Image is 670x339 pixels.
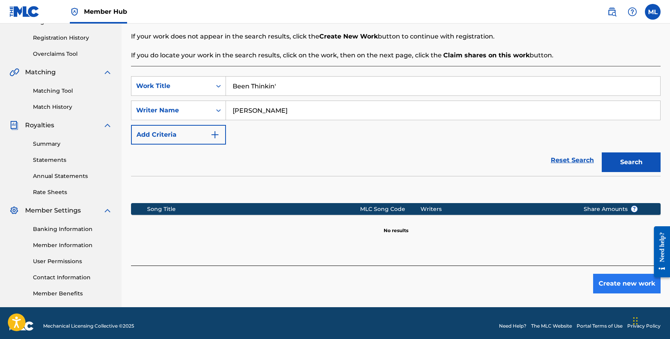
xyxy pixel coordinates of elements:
[103,68,112,77] img: expand
[84,7,127,16] span: Member Hub
[633,309,638,333] div: Drag
[25,121,54,130] span: Royalties
[33,188,112,196] a: Rate Sheets
[645,4,661,20] div: User Menu
[103,121,112,130] img: expand
[70,7,79,16] img: Top Rightsholder
[9,206,19,215] img: Member Settings
[631,301,670,339] iframe: Chat Widget
[33,290,112,298] a: Member Benefits
[131,32,661,41] p: If your work does not appear in the search results, click the button to continue with registration.
[33,172,112,180] a: Annual Statements
[360,205,421,213] div: MLC Song Code
[547,152,598,169] a: Reset Search
[33,257,112,266] a: User Permissions
[33,241,112,249] a: Member Information
[33,34,112,42] a: Registration History
[136,81,207,91] div: Work Title
[131,125,226,145] button: Add Criteria
[43,323,134,330] span: Mechanical Licensing Collective © 2025
[577,323,623,330] a: Portal Terms of Use
[33,103,112,111] a: Match History
[103,206,112,215] img: expand
[131,76,661,176] form: Search Form
[443,51,530,59] strong: Claim shares on this work
[147,205,360,213] div: Song Title
[136,106,207,115] div: Writer Name
[25,68,56,77] span: Matching
[210,130,220,139] img: 9d2ae6d4665cec9f34b9.svg
[9,68,19,77] img: Matching
[604,4,620,20] a: Public Search
[33,87,112,95] a: Matching Tool
[33,50,112,58] a: Overclaims Tool
[631,206,637,212] span: ?
[607,7,617,16] img: search
[33,273,112,282] a: Contact Information
[531,323,572,330] a: The MLC Website
[9,121,19,130] img: Royalties
[627,323,661,330] a: Privacy Policy
[593,274,661,293] button: Create new work
[421,205,572,213] div: Writers
[319,33,378,40] strong: Create New Work
[602,152,661,172] button: Search
[131,51,661,60] p: If you do locate your work in the search results, click on the work, then on the next page, click...
[584,205,638,213] span: Share Amounts
[499,323,526,330] a: Need Help?
[384,218,408,234] p: No results
[25,206,81,215] span: Member Settings
[624,4,640,20] div: Help
[648,220,670,284] iframe: Resource Center
[33,156,112,164] a: Statements
[628,7,637,16] img: help
[33,225,112,233] a: Banking Information
[33,140,112,148] a: Summary
[9,6,40,17] img: MLC Logo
